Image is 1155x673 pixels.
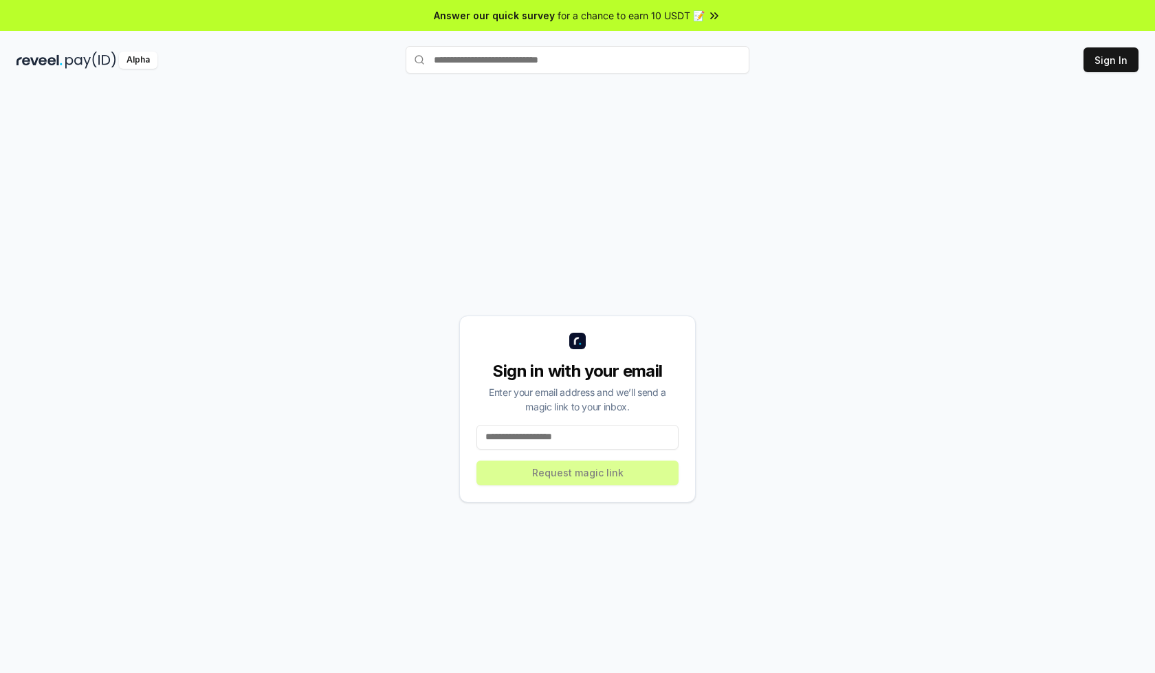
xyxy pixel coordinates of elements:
[476,360,679,382] div: Sign in with your email
[476,385,679,414] div: Enter your email address and we’ll send a magic link to your inbox.
[119,52,157,69] div: Alpha
[65,52,116,69] img: pay_id
[434,8,555,23] span: Answer our quick survey
[16,52,63,69] img: reveel_dark
[1083,47,1138,72] button: Sign In
[569,333,586,349] img: logo_small
[558,8,705,23] span: for a chance to earn 10 USDT 📝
